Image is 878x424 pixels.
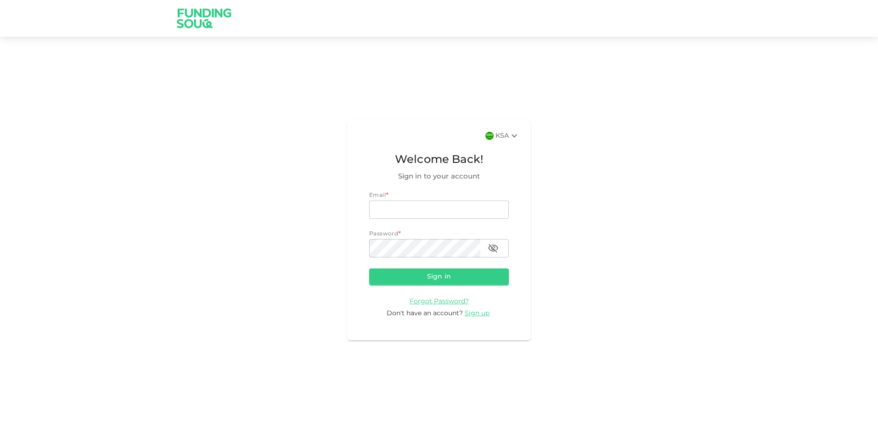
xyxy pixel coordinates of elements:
button: Sign in [369,268,509,285]
img: flag-sa.b9a346574cdc8950dd34b50780441f57.svg [485,132,494,140]
span: Sign up [465,310,490,317]
input: email [369,201,509,219]
span: Email [369,193,386,198]
span: Password [369,231,398,237]
a: Forgot Password? [410,298,469,305]
span: Sign in to your account [369,171,509,182]
div: KSA [495,130,520,141]
input: password [369,239,480,257]
span: Welcome Back! [369,151,509,169]
span: Don't have an account? [387,310,463,317]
